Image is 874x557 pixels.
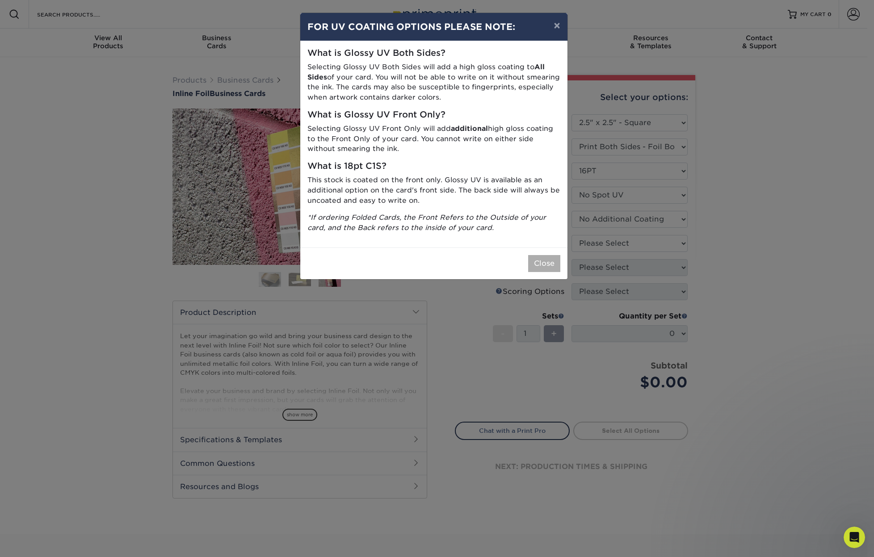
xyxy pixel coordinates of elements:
button: Close [528,255,560,272]
h5: What is Glossy UV Front Only? [307,110,560,120]
iframe: Intercom live chat [844,527,865,548]
strong: additional [451,124,488,133]
strong: All Sides [307,63,545,81]
p: This stock is coated on the front only. Glossy UV is available as an additional option on the car... [307,175,560,205]
p: Selecting Glossy UV Front Only will add high gloss coating to the Front Only of your card. You ca... [307,124,560,154]
button: × [546,13,567,38]
p: Selecting Glossy UV Both Sides will add a high gloss coating to of your card. You will not be abl... [307,62,560,103]
h4: FOR UV COATING OPTIONS PLEASE NOTE: [307,20,560,34]
i: *If ordering Folded Cards, the Front Refers to the Outside of your card, and the Back refers to t... [307,213,546,232]
h5: What is 18pt C1S? [307,161,560,172]
h5: What is Glossy UV Both Sides? [307,48,560,59]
